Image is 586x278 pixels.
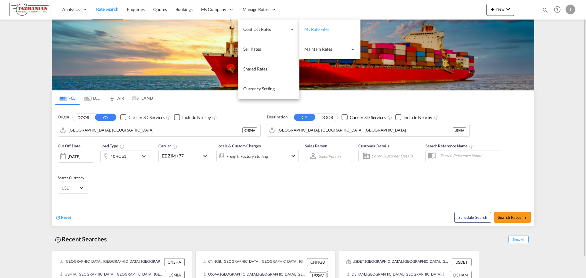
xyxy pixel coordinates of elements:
[342,114,386,121] md-checkbox: Checkbox No Ink
[62,185,79,191] span: USD
[60,258,163,266] div: CNSHA, Shanghai, China, Greater China & Far East Asia, Asia Pacific
[243,26,287,32] span: Contract Rates
[172,144,177,149] md-icon: The selected Trucker/Carrierwill be displayed in the rate results If the rates are from another f...
[55,215,61,220] md-icon: icon-refresh
[304,27,329,32] span: My Rate Files
[299,20,360,39] a: My Rate Files
[494,212,531,223] button: Search Ratesicon-arrow-right
[96,6,118,12] span: Rate Search
[243,6,269,13] span: Manage Rates
[52,20,534,90] img: LCL+%26+FCL+BACKGROUND.png
[62,6,80,13] span: Analytics
[174,114,211,121] md-checkbox: Checkbox No Ink
[299,39,360,59] div: Maintain Rates
[175,7,193,12] span: Bookings
[58,114,69,120] span: Origin
[278,126,453,135] input: Search by Port
[54,236,62,244] md-icon: icon-backup-restore
[128,91,153,105] md-tab-item: LAND
[110,152,126,161] div: 40HC x1
[238,39,299,59] a: Sell Rates
[267,114,288,120] span: Destination
[216,143,261,148] span: Locals & Custom Charges
[243,86,275,91] span: Currency Setting
[238,79,299,99] a: Currency Setting
[489,5,496,13] md-icon: icon-plus 400-fg
[505,5,512,13] md-icon: icon-chevron-down
[566,5,575,14] div: I
[542,7,548,13] md-icon: icon-magnify
[243,66,267,71] span: Shared Rates
[552,4,566,15] div: Help
[304,46,348,52] span: Maintain Rates
[294,114,315,121] button: CY
[226,152,268,161] div: Freight Factory Stuffing
[100,143,125,148] span: Load Type
[434,115,439,120] md-icon: Unchecked: Ignores neighbouring ports when fetching rates.Checked : Includes neighbouring ports w...
[58,124,260,136] md-input-container: Shanghai, CNSHA
[487,4,514,16] button: icon-plus 400-fgNewicon-chevron-down
[164,258,185,266] div: CNSHA
[346,258,450,266] div: USDET, Detroit, MI, United States, North America, Americas
[242,127,257,133] div: CNSHA
[55,91,153,105] md-pagination-wrapper: Use the left and right arrow keys to navigate between tabs
[153,7,167,12] span: Quotes
[498,215,527,220] span: Search Rates
[58,162,62,170] md-datepicker: Select
[166,115,171,120] md-icon: Unchecked: Search for CY (Container Yard) services for all selected carriers.Checked : Search for...
[212,115,217,120] md-icon: Unchecked: Ignores neighbouring ports when fetching rates.Checked : Includes neighbouring ports w...
[104,91,128,105] md-tab-item: AIR
[305,143,327,148] span: Sales Person
[216,150,299,162] div: Freight Factory Stuffingicon-chevron-down
[238,20,299,39] div: Contract Rates
[95,114,116,121] button: CY
[120,144,125,149] md-icon: icon-information-outline
[437,151,500,160] input: Search Reference Name
[425,143,474,148] span: Search Reference Name
[452,258,472,266] div: USDET
[80,91,104,105] md-tab-item: LCL
[552,4,562,15] span: Help
[52,232,109,246] div: Recent Searches
[69,126,242,135] input: Search by Port
[127,7,145,12] span: Enquiries
[542,7,548,16] div: icon-magnify
[182,114,211,121] div: Include Nearby
[267,124,469,136] md-input-container: Miami, FL, USMIA
[350,114,386,121] div: Carrier SD Services
[290,152,297,160] md-icon: icon-chevron-down
[358,143,389,148] span: Customer Details
[469,144,474,149] md-icon: Your search will be saved by the below given name
[395,114,432,121] md-checkbox: Checkbox No Ink
[318,152,341,161] md-select: Sales Person
[162,153,201,159] span: EZ ZIM +77
[58,175,84,180] span: Search Currency
[9,3,50,16] img: a292c8e082cb11ee87a80f50be6e15c3.JPG
[68,154,80,159] div: [DATE]
[238,59,299,79] a: Shared Rates
[489,7,512,12] span: New
[52,105,534,226] div: Origin DOOR CY Checkbox No InkUnchecked: Search for CY (Container Yard) services for all selected...
[61,183,85,192] md-select: Select Currency: $ USDUnited States Dollar
[158,143,177,148] span: Carrier
[523,216,527,220] md-icon: icon-arrow-right
[55,214,71,221] div: icon-refreshReset
[307,258,328,266] div: CNNGB
[387,115,392,120] md-icon: Unchecked: Search for CY (Container Yard) services for all selected carriers.Checked : Search for...
[140,153,150,160] md-icon: icon-chevron-down
[453,127,466,133] div: USMIA
[203,258,306,266] div: CNNGB, Ningbo, China, Greater China & Far East Asia, Asia Pacific
[316,114,338,121] button: DOOR
[58,150,94,163] div: [DATE]
[403,114,432,121] div: Include Nearby
[454,212,491,223] button: Note: By default Schedule search will only considerorigin ports, destination ports and cut off da...
[128,114,165,121] div: Carrier SD Services
[55,91,80,105] md-tab-item: FCL
[243,46,261,52] span: Sell Rates
[58,143,81,148] span: Cut Off Date
[108,95,116,99] md-icon: icon-airplane
[100,150,152,162] div: 40HC x1icon-chevron-down
[73,114,94,121] button: DOOR
[508,236,529,243] span: Show All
